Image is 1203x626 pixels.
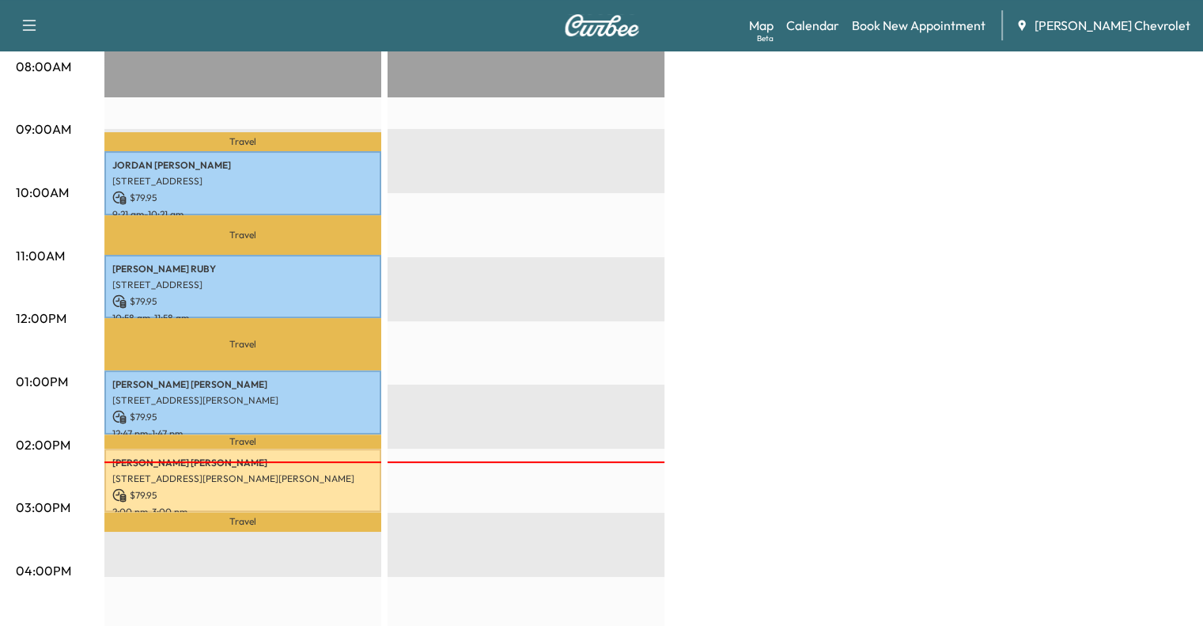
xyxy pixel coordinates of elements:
p: 9:21 am - 10:21 am [112,208,373,221]
p: 12:00PM [16,309,66,328]
div: Beta [757,32,774,44]
p: $ 79.95 [112,191,373,205]
p: [STREET_ADDRESS] [112,175,373,188]
a: Calendar [786,16,839,35]
span: [PERSON_NAME] Chevrolet [1035,16,1190,35]
p: [PERSON_NAME] [PERSON_NAME] [112,457,373,469]
p: Travel [104,132,381,151]
p: 11:00AM [16,246,65,265]
p: 12:47 pm - 1:47 pm [112,427,373,440]
p: 03:00PM [16,498,70,517]
p: $ 79.95 [112,294,373,309]
p: 01:00PM [16,372,68,391]
p: Travel [104,434,381,448]
p: [PERSON_NAME] RUBY [112,263,373,275]
a: MapBeta [749,16,774,35]
a: Book New Appointment [852,16,985,35]
p: 10:58 am - 11:58 am [112,312,373,324]
p: 09:00AM [16,120,71,138]
p: JORDAN [PERSON_NAME] [112,159,373,172]
p: 2:00 pm - 3:00 pm [112,506,373,518]
p: Travel [104,512,381,531]
p: $ 79.95 [112,410,373,424]
p: $ 79.95 [112,488,373,503]
p: [STREET_ADDRESS][PERSON_NAME] [112,394,373,407]
img: Curbee Logo [564,14,640,36]
p: [STREET_ADDRESS] [112,279,373,291]
p: 02:00PM [16,435,70,454]
p: Travel [104,318,381,370]
p: [STREET_ADDRESS][PERSON_NAME][PERSON_NAME] [112,472,373,485]
p: 10:00AM [16,183,69,202]
p: [PERSON_NAME] [PERSON_NAME] [112,378,373,391]
p: 08:00AM [16,57,71,76]
p: Travel [104,215,381,255]
p: 04:00PM [16,561,71,580]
